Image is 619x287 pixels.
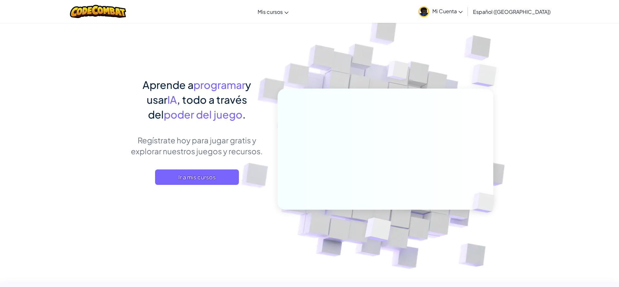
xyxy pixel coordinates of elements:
[254,3,292,20] a: Mis cursos
[473,8,551,15] span: Español ([GEOGRAPHIC_DATA])
[462,179,510,226] img: Overlap cubes
[167,93,177,106] span: IA
[470,3,554,20] a: Español ([GEOGRAPHIC_DATA])
[193,78,245,91] span: programar
[126,135,268,157] p: Regístrate hoy para jugar gratis y explorar nuestros juegos y recursos.
[155,169,239,185] a: Ir a mis cursos
[349,204,407,257] img: Overlap cubes
[375,48,422,96] img: Overlap cubes
[418,6,429,17] img: avatar
[70,5,126,18] img: CodeCombat logo
[142,78,193,91] span: Aprende a
[459,48,515,103] img: Overlap cubes
[258,8,283,15] span: Mis cursos
[415,1,466,22] a: Mi Cuenta
[242,108,246,121] span: .
[148,93,247,121] span: , todo a través del
[164,108,242,121] span: poder del juego
[432,8,463,14] span: Mi Cuenta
